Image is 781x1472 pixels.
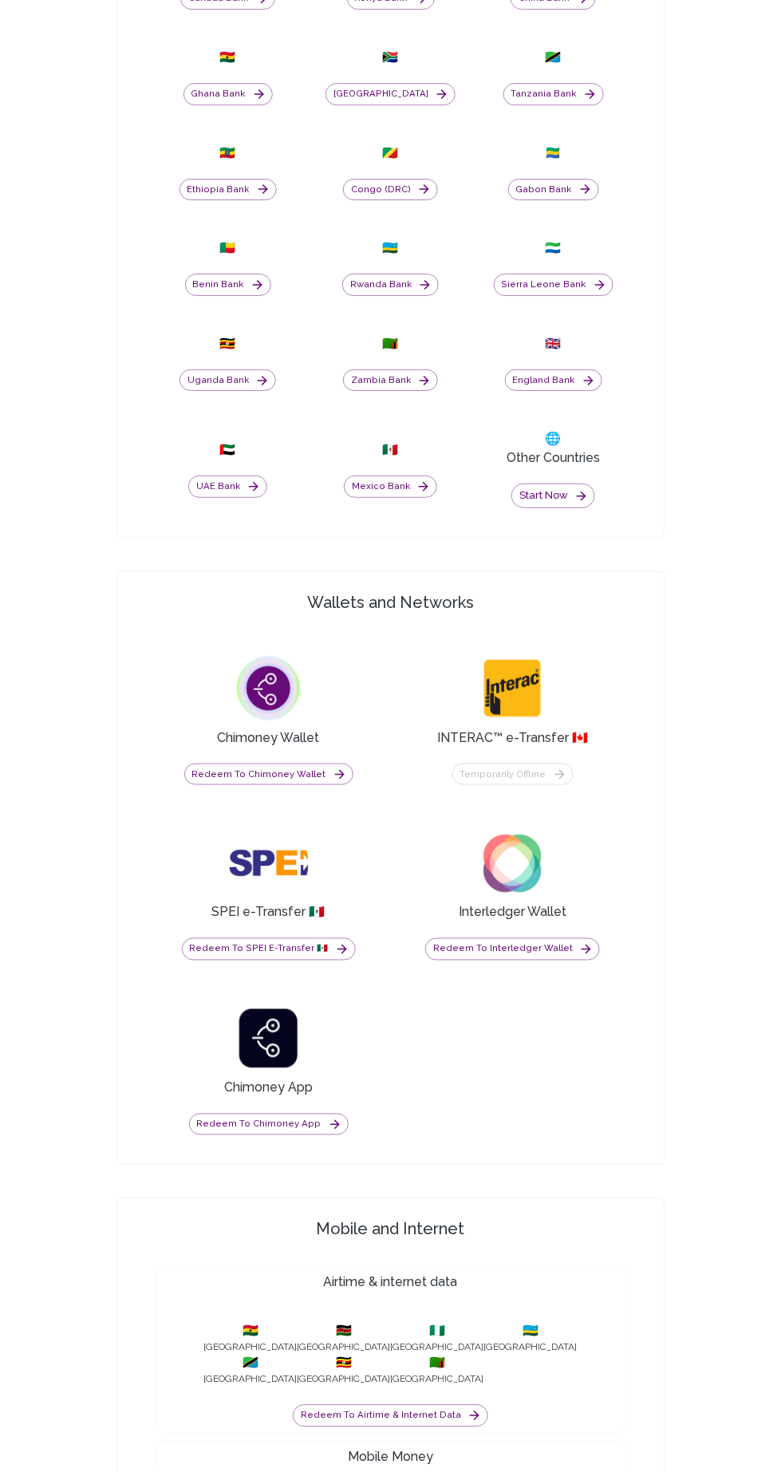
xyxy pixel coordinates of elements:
span: [GEOGRAPHIC_DATA] [204,1373,298,1386]
button: Benin Bank [185,274,271,296]
h3: Chimoney App [224,1079,313,1098]
img: dollar globe [473,649,553,728]
button: Ghana Bank [183,83,273,105]
span: 🇪🇹 [220,144,236,163]
span: 🇬🇦 [546,144,562,163]
h3: Other Countries [507,448,600,468]
img: dollar globe [229,999,309,1079]
span: 🇹🇿 [204,1354,298,1373]
button: Redeem to Chimoney Wallet [184,764,353,786]
button: Ethiopia Bank [179,179,277,201]
span: 🇳🇬 [391,1322,484,1341]
h3: Chimoney Wallet [218,728,320,748]
button: Uganda Bank [179,369,276,392]
h3: Airtime & internet data [324,1273,458,1292]
span: 🇷🇼 [484,1322,578,1341]
button: Redeem to Chimoney App [189,1114,349,1136]
button: Gabon Bank [508,179,599,201]
button: UAE Bank [188,476,267,498]
button: Mexico Bank [344,476,437,498]
span: 🇿🇦 [383,48,399,67]
span: 🇨🇬 [383,144,399,163]
h4: Mobile and Internet [124,1218,657,1241]
span: [GEOGRAPHIC_DATA] [204,1341,298,1354]
h4: Wallets and Networks [124,591,657,614]
h3: Interledger Wallet [459,903,566,922]
button: Redeem to Interledger Wallet [425,938,600,961]
span: 🇦🇪 [220,440,236,460]
h3: Mobile Money [348,1448,433,1467]
span: 🇺🇬 [220,334,236,353]
button: [GEOGRAPHIC_DATA] [325,83,456,105]
h3: INTERAC™ e-Transfer 🇨🇦 [437,728,588,748]
button: Redeem to Airtime & internet data [293,1405,488,1427]
span: 🇺🇬 [298,1354,391,1373]
img: dollar globe [473,824,553,904]
button: Redeem to SPEI e-Transfer 🇲🇽 [182,938,356,961]
button: Start now [511,483,595,508]
span: 🇷🇼 [383,239,399,258]
img: dollar globe [229,649,309,728]
button: Tanzania Bank [503,83,604,105]
img: dollar globe [229,823,309,903]
span: [GEOGRAPHIC_DATA] [298,1373,391,1386]
span: 🇸🇱 [546,239,562,258]
span: 🇹🇿 [546,48,562,67]
span: 🇿🇲 [391,1354,484,1373]
span: [GEOGRAPHIC_DATA] [391,1341,484,1354]
span: [GEOGRAPHIC_DATA] [298,1341,391,1354]
span: 🇧🇯 [220,239,236,258]
button: Sierra Leone Bank [494,274,613,296]
span: 🇿🇲 [383,334,399,353]
span: 🇰🇪 [298,1322,391,1341]
span: 🌐 [546,429,562,448]
span: 🇬🇭 [204,1322,298,1341]
button: Congo (DRC) [343,179,438,201]
button: Rwanda Bank [342,274,439,296]
span: 🇬🇭 [220,48,236,67]
span: [GEOGRAPHIC_DATA] [484,1341,578,1354]
span: 🇲🇽 [383,440,399,460]
span: [GEOGRAPHIC_DATA] [391,1373,484,1386]
h3: SPEI e-Transfer 🇲🇽 [212,903,325,922]
button: Zambia Bank [343,369,438,392]
span: 🇬🇧 [546,334,562,353]
button: England Bank [505,369,602,392]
